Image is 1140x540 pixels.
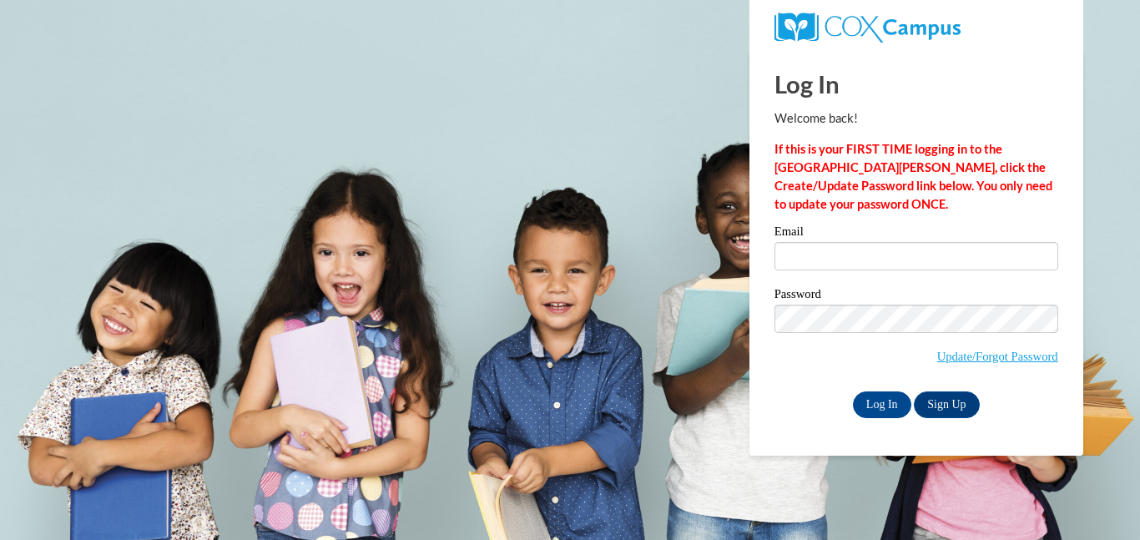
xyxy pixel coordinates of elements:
[774,67,1058,101] h1: Log In
[937,350,1058,363] a: Update/Forgot Password
[774,109,1058,128] p: Welcome back!
[774,142,1052,211] strong: If this is your FIRST TIME logging in to the [GEOGRAPHIC_DATA][PERSON_NAME], click the Create/Upd...
[774,19,961,33] a: COX Campus
[774,225,1058,242] label: Email
[774,288,1058,305] label: Password
[853,391,911,418] input: Log In
[774,13,961,43] img: COX Campus
[914,391,979,418] a: Sign Up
